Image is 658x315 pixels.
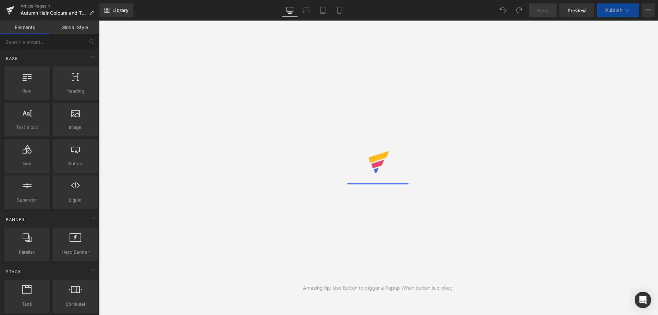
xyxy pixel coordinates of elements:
span: Image [54,124,96,131]
a: Article Pages [21,3,99,9]
div: Open Intercom Messenger [635,292,651,308]
a: Global Style [50,21,99,34]
span: Tabs [6,301,48,308]
span: Parallax [6,249,48,256]
span: Row [6,87,48,95]
button: Redo [512,3,526,17]
span: Autumn Hair Colours and Treatment [21,10,86,16]
span: Publish [605,8,622,13]
a: Tablet [315,3,331,17]
span: Stack [5,268,22,275]
button: Undo [496,3,510,17]
span: Button [54,160,96,167]
span: Base [5,55,19,62]
span: Carousel [54,301,96,308]
div: Amazing tip: Use Button to trigger a Popup When button is clicked. [303,284,454,292]
a: Laptop [298,3,315,17]
span: Save [537,7,548,14]
span: Library [112,7,129,13]
span: Hero Banner [54,249,96,256]
span: Icon [6,160,48,167]
span: Separator [6,196,48,204]
a: New Library [99,3,133,17]
span: Text Block [6,124,48,131]
span: Banner [5,216,25,223]
button: Publish [597,3,639,17]
a: Preview [559,3,594,17]
span: Heading [54,87,96,95]
button: More [642,3,655,17]
a: Mobile [331,3,348,17]
a: Desktop [282,3,298,17]
span: Preview [568,7,586,14]
span: Liquid [54,196,96,204]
